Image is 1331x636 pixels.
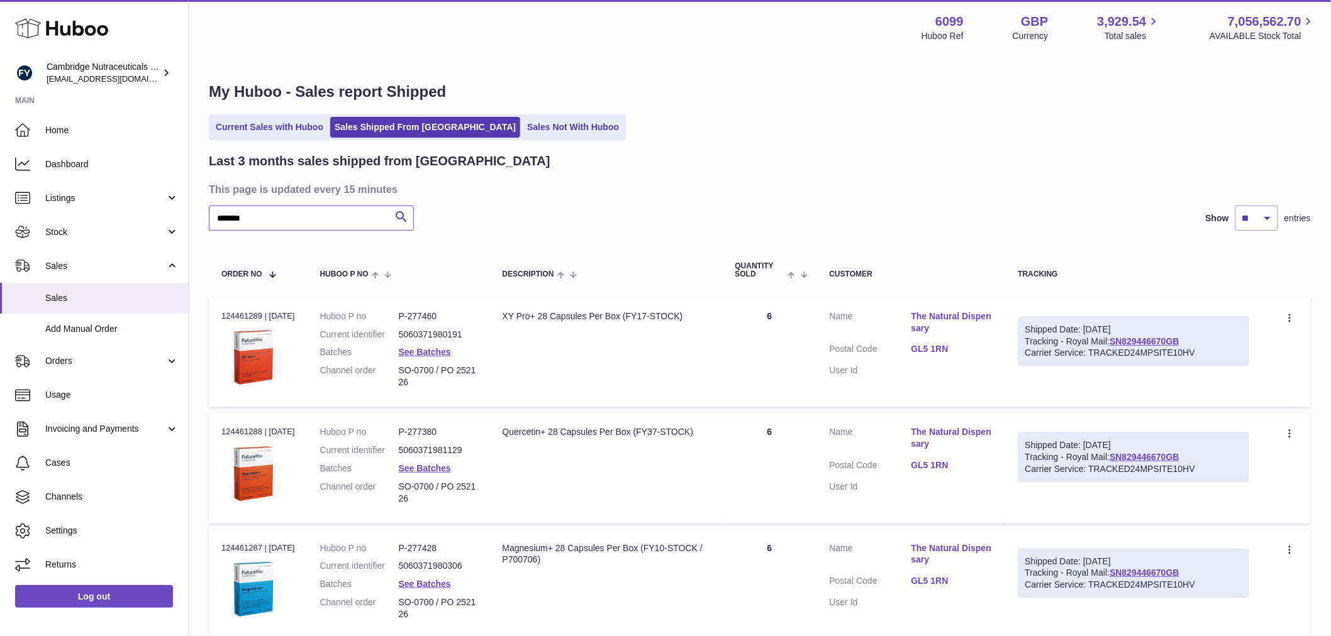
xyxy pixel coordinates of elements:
div: Carrier Service: TRACKED24MPSITE10HV [1025,579,1242,591]
span: Description [503,270,554,278]
td: 6 [723,298,817,407]
dt: User Id [830,365,911,376]
dt: Huboo P no [320,426,399,438]
span: Total sales [1105,30,1161,42]
label: Show [1206,212,1229,224]
dt: Huboo P no [320,542,399,554]
span: Listings [45,192,165,204]
img: huboo@camnutra.com [15,63,34,82]
span: Sales [45,260,165,272]
div: Shipped Date: [DATE] [1025,556,1242,567]
a: The Natural Dispensary [911,542,993,566]
dt: User Id [830,481,911,493]
dt: Huboo P no [320,310,399,322]
span: Huboo P no [320,270,369,278]
a: The Natural Dispensary [911,310,993,334]
span: Home [45,124,179,136]
dt: Postal Code [830,575,911,590]
img: 1619440497.png [221,442,284,505]
span: Cases [45,457,179,469]
span: Returns [45,559,179,571]
a: Log out [15,585,173,608]
span: Settings [45,525,179,537]
dt: Current identifier [320,329,399,341]
a: SN829446670GB [1110,336,1179,346]
div: 124461287 | [DATE] [221,542,295,554]
dd: P-277460 [399,310,477,322]
a: See Batches [399,463,451,473]
a: GL5 1RN [911,575,993,587]
div: Huboo Ref [922,30,964,42]
dt: Current identifier [320,444,399,456]
dt: Channel order [320,481,399,505]
a: SN829446670GB [1110,567,1179,578]
div: Currency [1013,30,1049,42]
span: Channels [45,491,179,503]
h2: Last 3 months sales shipped from [GEOGRAPHIC_DATA] [209,153,550,170]
img: 1619447755.png [221,557,284,620]
span: Dashboard [45,158,179,170]
a: SN829446670GB [1110,452,1179,462]
a: Current Sales with Huboo [211,117,328,138]
span: Add Manual Order [45,323,179,335]
dt: Postal Code [830,343,911,358]
span: Sales [45,292,179,304]
span: Usage [45,389,179,401]
span: Stock [45,226,165,238]
dt: Name [830,426,911,453]
a: 7,056,562.70 AVAILABLE Stock Total [1210,13,1316,42]
dd: 5060371980306 [399,560,477,572]
dt: User Id [830,596,911,608]
span: AVAILABLE Stock Total [1210,30,1316,42]
a: Sales Not With Huboo [523,117,623,138]
dd: SO-0700 / PO 252126 [399,365,477,388]
dd: 5060371980191 [399,329,477,341]
strong: GBP [1021,13,1048,30]
dt: Channel order [320,365,399,388]
div: Tracking - Royal Mail: [1018,432,1249,482]
span: 3,929.54 [1098,13,1147,30]
dd: SO-0700 / PO 252126 [399,481,477,505]
dd: P-277380 [399,426,477,438]
dt: Current identifier [320,560,399,572]
div: Shipped Date: [DATE] [1025,439,1242,451]
a: See Batches [399,347,451,357]
dt: Name [830,310,911,337]
div: Tracking - Royal Mail: [1018,317,1249,366]
span: entries [1284,212,1311,224]
td: 6 [723,414,817,523]
div: Customer [830,270,993,278]
span: [EMAIL_ADDRESS][DOMAIN_NAME] [47,74,185,84]
div: XY Pro+ 28 Capsules Per Box (FY17-STOCK) [503,310,710,322]
div: Quercetin+ 28 Capsules Per Box (FY37-STOCK) [503,426,710,438]
a: See Batches [399,579,451,589]
strong: 6099 [935,13,964,30]
span: Invoicing and Payments [45,423,165,435]
div: Carrier Service: TRACKED24MPSITE10HV [1025,347,1242,359]
dt: Postal Code [830,459,911,474]
div: Tracking [1018,270,1249,278]
h3: This page is updated every 15 minutes [209,182,1308,196]
div: Shipped Date: [DATE] [1025,324,1242,336]
dd: SO-0700 / PO 252126 [399,596,477,620]
dt: Batches [320,463,399,474]
a: The Natural Dispensary [911,426,993,450]
div: Carrier Service: TRACKED24MPSITE10HV [1025,463,1242,475]
dd: P-277428 [399,542,477,554]
img: 1619455033.png [221,326,284,388]
div: 124461289 | [DATE] [221,310,295,322]
a: GL5 1RN [911,343,993,355]
a: 3,929.54 Total sales [1098,13,1161,42]
dt: Batches [320,578,399,590]
span: Orders [45,355,165,367]
div: Magnesium+ 28 Capsules Per Box (FY10-STOCK / P700706) [503,542,710,566]
span: Quantity Sold [735,262,785,278]
div: 124461288 | [DATE] [221,426,295,437]
span: Order No [221,270,262,278]
a: Sales Shipped From [GEOGRAPHIC_DATA] [330,117,520,138]
dt: Channel order [320,596,399,620]
a: GL5 1RN [911,459,993,471]
dt: Name [830,542,911,569]
div: Cambridge Nutraceuticals Ltd [47,61,160,85]
span: 7,056,562.70 [1228,13,1301,30]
